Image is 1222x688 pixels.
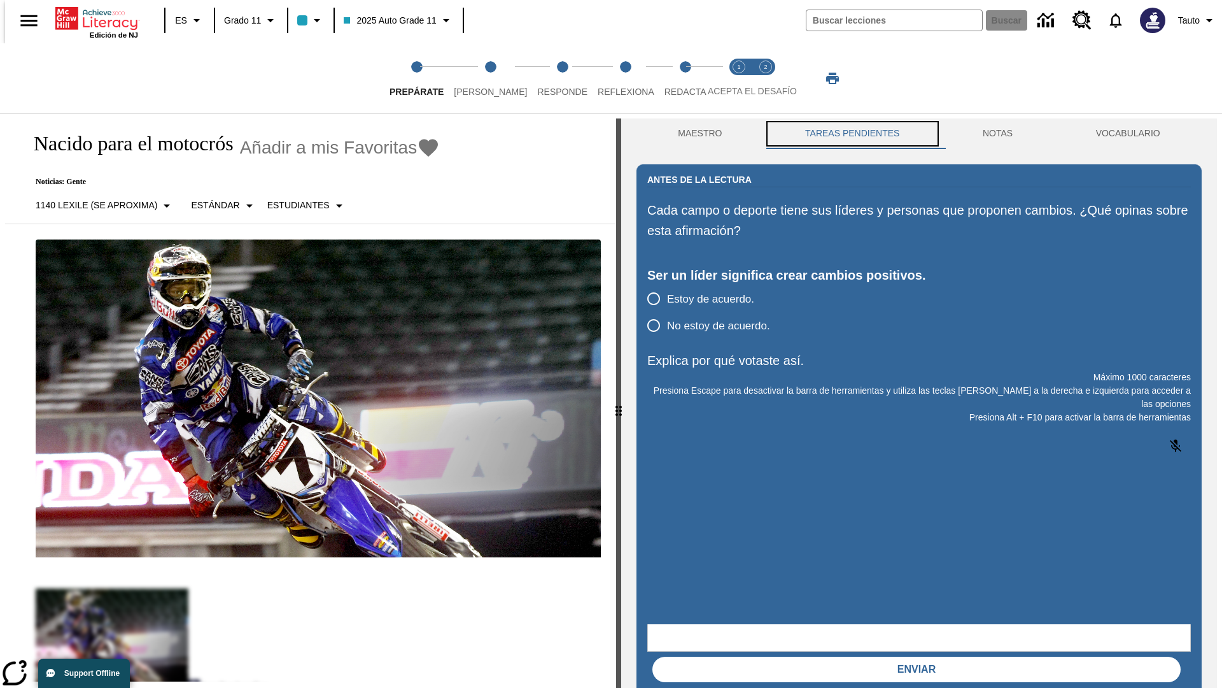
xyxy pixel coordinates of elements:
[20,132,234,155] h1: Nacido para el motocrós
[339,9,458,32] button: Clase: 2025 Auto Grade 11, Selecciona una clase
[292,9,330,32] button: El color de la clase es azul claro. Cambiar el color de la clase.
[708,86,797,96] span: ACEPTA EL DESAFÍO
[664,87,706,97] span: Redacta
[240,138,418,158] span: Añadir a mis Favoritas
[10,2,48,39] button: Abrir el menú lateral
[812,67,853,90] button: Imprimir
[667,291,754,308] span: Estoy de acuerdo.
[647,411,1191,424] p: Presiona Alt + F10 para activar la barra de herramientas
[1173,9,1222,32] button: Perfil/Configuración
[1140,8,1165,33] img: Avatar
[806,10,982,31] input: Buscar campo
[747,43,784,113] button: Acepta el desafío contesta step 2 of 2
[219,9,283,32] button: Grado: Grado 11, Elige un grado
[621,118,1217,688] div: activity
[647,200,1191,241] p: Cada campo o deporte tiene sus líderes y personas que proponen cambios. ¿Qué opinas sobre esta af...
[38,659,130,688] button: Support Offline
[1065,3,1099,38] a: Centro de recursos, Se abrirá en una pestaña nueva.
[1099,4,1132,37] a: Notificaciones
[1178,14,1200,27] span: Tauto
[379,43,454,113] button: Prepárate step 1 of 5
[647,285,780,339] div: poll
[654,43,717,113] button: Redacta step 5 of 5
[647,350,1191,371] p: Explica por qué votaste así.
[647,384,1191,411] p: Presiona Escape para desactivar la barra de herramientas y utiliza las teclas [PERSON_NAME] a la ...
[175,14,187,27] span: ES
[90,31,138,39] span: Edición de NJ
[647,265,1191,285] div: Ser un líder significa crear cambios positivos.
[587,43,664,113] button: Reflexiona step 4 of 5
[169,9,210,32] button: Lenguaje: ES, Selecciona un idioma
[36,199,157,212] p: 1140 Lexile (Se aproxima)
[527,43,598,113] button: Responde step 3 of 5
[1132,4,1173,37] button: Escoja un nuevo avatar
[616,118,621,688] div: Pulsa la tecla de intro o la barra espaciadora y luego presiona las flechas de derecha e izquierd...
[240,136,440,159] button: Añadir a mis Favoritas - Nacido para el motocrós
[1160,431,1191,461] button: Haga clic para activar la función de reconocimiento de voz
[20,177,440,187] p: Noticias: Gente
[647,371,1191,384] p: Máximo 1000 caracteres
[64,669,120,678] span: Support Offline
[636,118,1202,149] div: Instructional Panel Tabs
[5,118,616,682] div: reading
[36,240,601,558] img: El corredor de motocrós James Stewart vuela por los aires en su motocicleta de montaña
[31,194,179,217] button: Seleccione Lexile, 1140 Lexile (Se aproxima)
[262,194,352,217] button: Seleccionar estudiante
[390,87,444,97] span: Prepárate
[344,14,436,27] span: 2025 Auto Grade 11
[1054,118,1202,149] button: VOCABULARIO
[652,657,1181,682] button: Enviar
[764,64,767,70] text: 2
[5,10,186,22] body: Explica por qué votaste así. Máximo 1000 caracteres Presiona Alt + F10 para activar la barra de h...
[737,64,740,70] text: 1
[764,118,941,149] button: TAREAS PENDIENTES
[267,199,330,212] p: Estudiantes
[454,87,527,97] span: [PERSON_NAME]
[941,118,1055,149] button: NOTAS
[224,14,261,27] span: Grado 11
[720,43,757,113] button: Acepta el desafío lee step 1 of 2
[1030,3,1065,38] a: Centro de información
[444,43,537,113] button: Lee step 2 of 5
[191,199,239,212] p: Estándar
[647,173,752,187] h2: Antes de la lectura
[667,318,770,334] span: No estoy de acuerdo.
[598,87,654,97] span: Reflexiona
[636,118,764,149] button: Maestro
[186,194,262,217] button: Tipo de apoyo, Estándar
[55,4,138,39] div: Portada
[537,87,587,97] span: Responde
